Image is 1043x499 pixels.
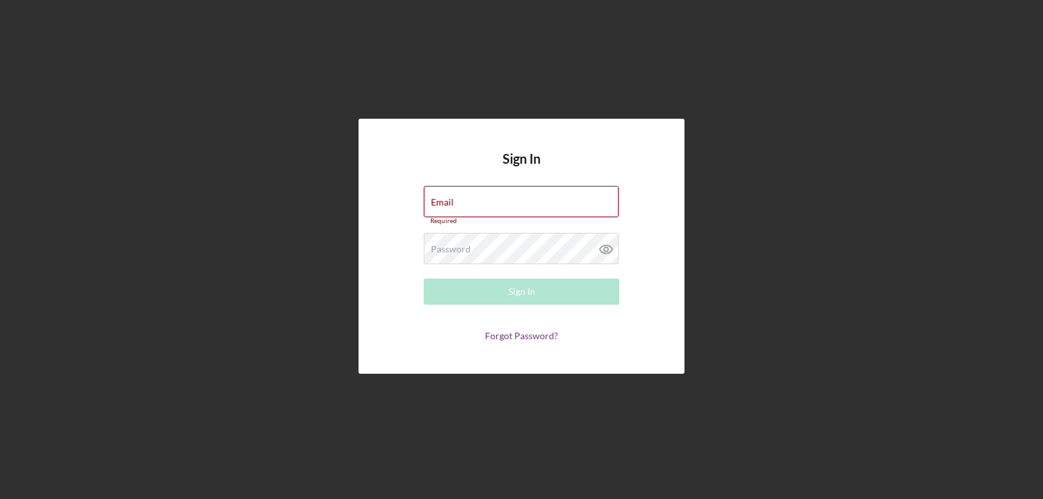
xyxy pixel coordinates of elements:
button: Sign In [424,279,619,305]
div: Sign In [508,279,535,305]
h4: Sign In [503,151,540,186]
label: Email [431,197,454,207]
div: Required [424,217,619,225]
a: Forgot Password? [485,330,558,341]
label: Password [431,244,471,254]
